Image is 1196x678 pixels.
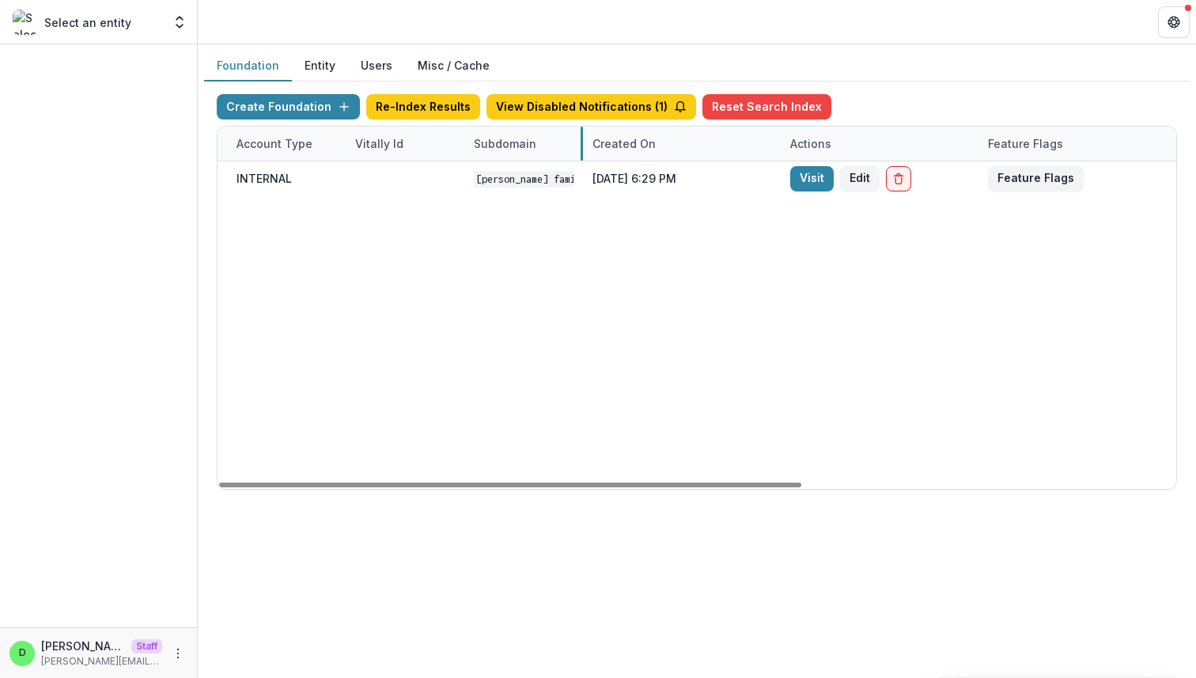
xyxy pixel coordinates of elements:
button: Entity [292,51,348,81]
div: [DATE] 6:29 PM [583,161,781,195]
div: Created on [583,127,781,161]
div: Vitally Id [346,135,413,152]
div: Subdomain [464,135,546,152]
a: Visit [790,166,834,191]
p: Select an entity [44,14,131,31]
div: Account Type [227,135,322,152]
button: Misc / Cache [405,51,502,81]
p: Staff [131,639,162,653]
button: Feature Flags [988,166,1084,191]
button: Delete Foundation [886,166,911,191]
button: Users [348,51,405,81]
button: Open entity switcher [168,6,191,38]
div: Feature Flags [978,135,1073,152]
div: Actions [781,127,978,161]
p: [PERSON_NAME] [41,638,125,654]
div: Subdomain [464,127,583,161]
p: [PERSON_NAME][EMAIL_ADDRESS][DOMAIN_NAME] [41,654,162,669]
div: Account Type [227,127,346,161]
button: Create Foundation [217,94,360,119]
div: Vitally Id [346,127,464,161]
button: More [168,644,187,663]
div: Feature Flags [978,127,1176,161]
div: Created on [583,135,665,152]
button: Get Help [1158,6,1190,38]
button: View Disabled Notifications (1) [486,94,696,119]
img: Select an entity [13,9,38,35]
div: INTERNAL [237,170,292,187]
button: Foundation [204,51,292,81]
button: Reset Search Index [702,94,831,119]
button: Re-Index Results [366,94,480,119]
div: Divyansh [19,648,26,658]
button: Edit [840,166,880,191]
div: Actions [781,135,841,152]
code: [PERSON_NAME] Family Foundation DEMO [474,171,678,187]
